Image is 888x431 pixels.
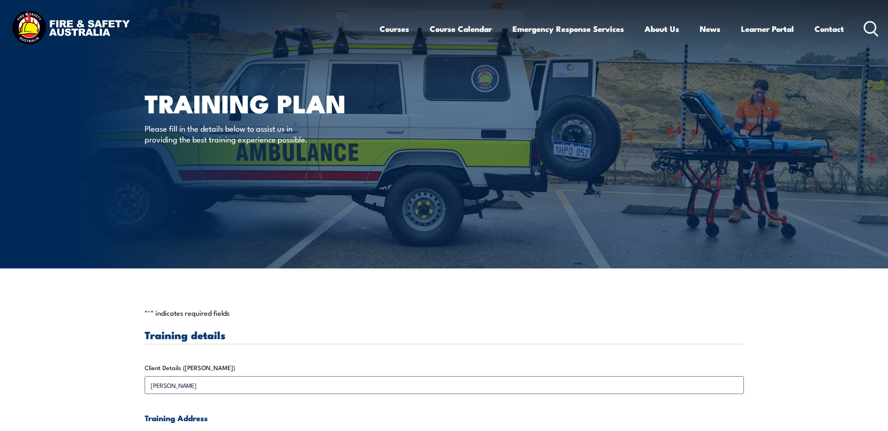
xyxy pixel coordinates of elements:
[145,413,744,423] h4: Training Address
[380,16,409,41] a: Courses
[700,16,720,41] a: News
[145,363,744,372] label: Client Details ([PERSON_NAME])
[145,308,744,318] p: " " indicates required fields
[145,329,744,340] h3: Training details
[815,16,844,41] a: Contact
[145,123,316,145] p: Please fill in the details below to assist us in providing the best training experience possible.
[430,16,492,41] a: Course Calendar
[645,16,679,41] a: About Us
[741,16,794,41] a: Learner Portal
[145,92,376,114] h1: Training plan
[513,16,624,41] a: Emergency Response Services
